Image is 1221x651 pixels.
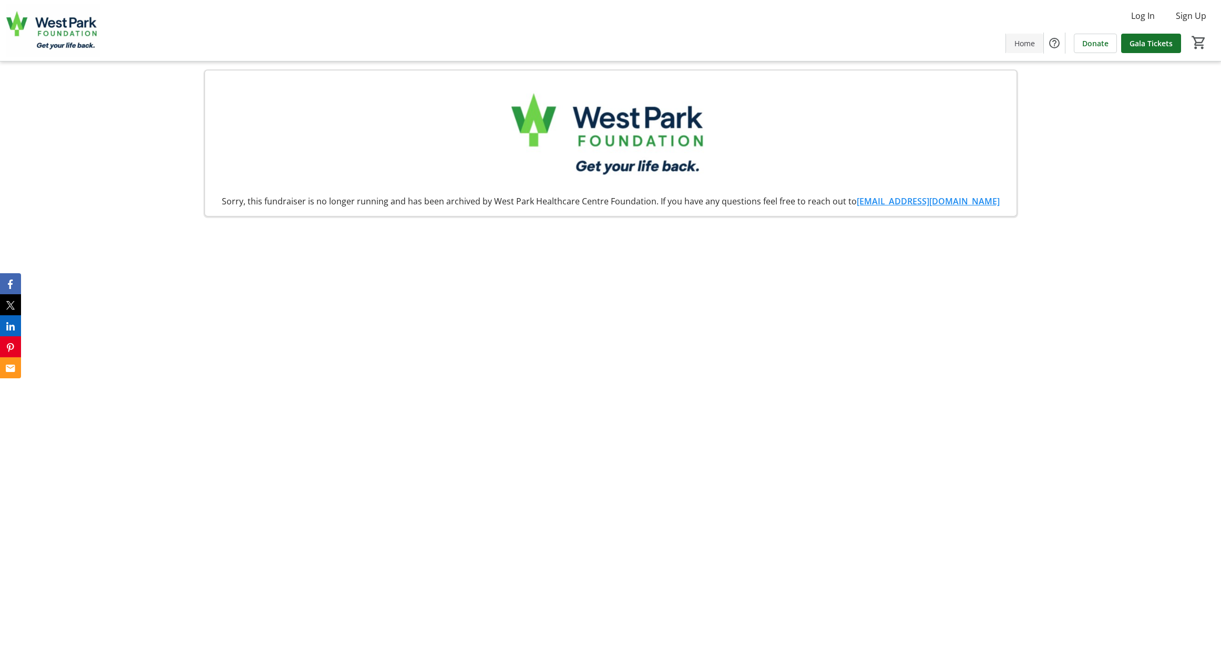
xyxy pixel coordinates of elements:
[1014,38,1035,49] span: Home
[1131,9,1155,22] span: Log In
[6,4,100,57] img: West Park Healthcare Centre Foundation's Logo
[1044,33,1065,54] button: Help
[511,79,710,191] img: West Park Healthcare Centre Foundation logo
[1130,38,1173,49] span: Gala Tickets
[1121,34,1181,53] a: Gala Tickets
[1189,33,1208,52] button: Cart
[1074,34,1117,53] a: Donate
[1123,7,1163,24] button: Log In
[1006,34,1043,53] a: Home
[857,195,1000,207] a: [EMAIL_ADDRESS][DOMAIN_NAME]
[1082,38,1109,49] span: Donate
[1176,9,1206,22] span: Sign Up
[1167,7,1215,24] button: Sign Up
[213,195,1008,208] div: Sorry, this fundraiser is no longer running and has been archived by West Park Healthcare Centre ...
